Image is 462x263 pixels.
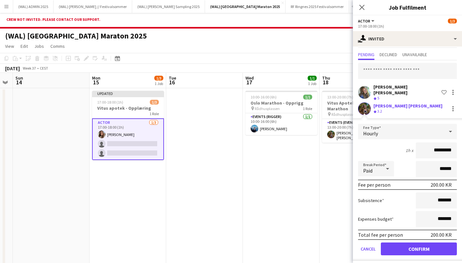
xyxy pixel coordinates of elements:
[169,75,176,81] span: Tue
[92,91,164,160] app-job-card: Updated17:00-18:00 (1h)1/3Vitus apotek - Opplæring1 RoleActor1/317:00-18:00 (1h)[PERSON_NAME]
[377,96,379,100] span: 5
[381,242,457,255] button: Confirm
[245,113,317,135] app-card-role: Events (Rigger)1/110:00-16:00 (6h)[PERSON_NAME]
[358,19,375,23] button: Actor
[150,111,159,116] span: 1 Role
[322,75,330,81] span: Thu
[303,106,312,111] span: 1 Role
[34,43,44,49] span: Jobs
[322,100,394,112] h3: Vitus Apotek - Oslo Marathon
[331,112,356,117] span: Rådhusplassen
[32,42,47,50] a: Jobs
[373,103,442,109] div: [PERSON_NAME] [PERSON_NAME]
[14,79,23,86] span: 14
[402,52,427,57] span: Unavailable
[255,106,280,111] span: Rådhusplassen
[205,0,286,13] button: (WAL) [GEOGRAPHIC_DATA] Maraton 2025
[244,79,254,86] span: 17
[322,119,394,143] app-card-role: Events (Event Staff)1/113:00-20:00 (7h)[PERSON_NAME] [PERSON_NAME]
[286,0,349,13] button: RF Ringnes 2025 Festivalsommer
[358,216,394,222] label: Expenses budget
[5,65,20,72] div: [DATE]
[358,232,403,238] div: Total fee per person
[5,43,14,49] span: View
[54,0,132,13] button: (WAL) [PERSON_NAME] // Festivalsommer
[97,100,123,105] span: 17:00-18:00 (1h)
[448,19,457,23] span: 1/3
[245,75,254,81] span: Wed
[308,81,316,86] div: 1 Job
[92,75,100,81] span: Mon
[92,91,164,96] div: Updated
[15,75,23,81] span: Sun
[48,42,67,50] a: Comms
[358,198,384,203] label: Subsistence
[363,167,372,174] span: Paid
[245,91,317,135] app-job-card: 10:00-16:00 (6h)1/1Oslo Marathon - Opprigg Rådhusplassen1 RoleEvents (Rigger)1/110:00-16:00 (6h)[...
[363,130,378,137] span: Hourly
[353,3,462,12] h3: Job Fulfilment
[154,76,163,81] span: 1/3
[92,105,164,111] h3: Vitus apotek - Opplæring
[13,0,54,13] button: (WAL) ADMIN 2025
[5,31,147,41] h1: (WAL) [GEOGRAPHIC_DATA] Maraton 2025
[308,76,317,81] span: 1/1
[353,31,462,47] div: Invited
[150,100,159,105] span: 1/3
[322,91,394,143] app-job-card: 13:00-20:00 (7h)1/1Vitus Apotek - Oslo Marathon Rådhusplassen1 RoleEvents (Event Staff)1/113:00-2...
[406,148,413,153] div: 1h x
[380,52,397,57] span: Declined
[358,242,378,255] button: Cancel
[18,42,30,50] a: Edit
[168,79,176,86] span: 16
[50,43,65,49] span: Comms
[245,100,317,106] h3: Oslo Marathon - Opprigg
[358,24,457,29] div: 17:00-18:00 (1h)
[373,84,439,96] div: [PERSON_NAME] [PERSON_NAME]
[21,66,37,71] span: Week 37
[303,95,312,99] span: 1/1
[21,43,28,49] span: Edit
[431,182,452,188] div: 200.00 KR
[377,109,382,114] span: 3.2
[321,79,330,86] span: 18
[431,232,452,238] div: 200.00 KR
[251,95,277,99] span: 10:00-16:00 (6h)
[92,118,164,160] app-card-role: Actor1/317:00-18:00 (1h)[PERSON_NAME]
[358,19,370,23] span: Actor
[327,95,353,99] span: 13:00-20:00 (7h)
[40,66,48,71] div: CEST
[358,52,374,57] span: Pending
[91,79,100,86] span: 15
[358,182,390,188] div: Fee per person
[3,42,17,50] a: View
[155,81,163,86] div: 1 Job
[132,0,205,13] button: (WAL) [PERSON_NAME] Sampling 2025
